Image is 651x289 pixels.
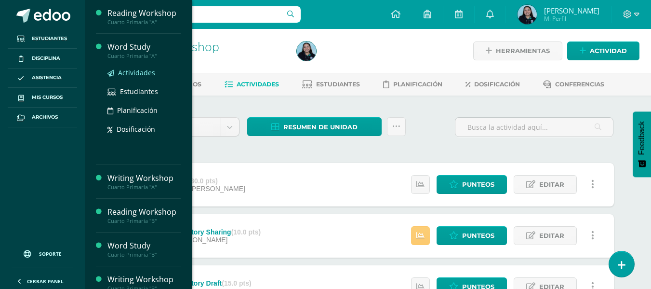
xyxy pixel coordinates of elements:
span: Estudiantes [120,87,158,96]
a: Word StudyCuarto Primaria "B" [107,240,181,258]
span: [DATE][PERSON_NAME] [169,185,245,193]
img: 8c46c7f4271155abb79e2bc50b6ca956.png [297,41,316,61]
a: Reading WorkshopCuarto Primaria "A" [107,8,181,26]
a: Resumen de unidad [247,117,382,136]
a: Estudiantes [107,86,181,97]
strong: (15.0 pts) [222,279,251,287]
strong: (10.0 pts) [231,228,261,236]
span: Punteos [462,227,494,245]
div: Cuarto Primaria "A" [107,184,181,191]
div: Writing Workshop [107,173,181,184]
span: Actividad [590,42,627,60]
button: Feedback - Mostrar encuesta [633,111,651,177]
span: Actividades [118,68,155,77]
a: Planificación [107,105,181,116]
div: Cuarto Primaria "A" [107,53,181,59]
a: Planificación [383,77,442,92]
a: Asistencia [8,69,77,88]
span: Disciplina [32,55,60,62]
span: Planificación [117,106,158,115]
span: Dosificación [474,81,520,88]
span: Conferencias [555,81,604,88]
input: Busca un usuario... [91,6,301,23]
a: Estudiantes [8,29,77,49]
span: [PERSON_NAME] [544,6,599,15]
div: Cuarto Primaria "B" [107,218,181,224]
span: Mi Perfil [544,14,599,23]
span: Cerrar panel [27,278,64,285]
span: Editar [539,227,564,245]
span: Punteos [462,176,494,193]
div: Cuarto Primaria "B" [107,251,181,258]
span: Planificación [393,81,442,88]
strong: (30.0 pts) [188,177,217,185]
span: Dosificación [117,124,155,134]
a: Writing WorkshopCuarto Primaria "A" [107,173,181,191]
span: Asistencia [32,74,62,82]
span: Mis cursos [32,94,63,101]
span: Archivos [32,113,58,121]
a: Actividades [107,67,181,78]
div: Word Study [107,240,181,251]
div: Reading Workshop [107,206,181,218]
a: Herramientas [473,41,562,60]
div: S3 - Imaginative Story Sharing [133,228,261,236]
div: Cuarto Primaria 'A' [121,53,285,62]
span: Estudiantes [32,35,67,42]
div: Word Study [107,41,181,53]
a: Soporte [12,241,73,264]
a: Estudiantes [302,77,360,92]
span: Actividades [237,81,279,88]
a: Disciplina [8,49,77,69]
img: 8c46c7f4271155abb79e2bc50b6ca956.png [518,5,537,24]
a: Actividad [567,41,639,60]
span: Herramientas [496,42,550,60]
a: Archivos [8,108,77,127]
span: Soporte [39,250,62,257]
div: S2 - Imaginative Story Draft [133,279,251,287]
div: Cuarto Primaria "A" [107,19,181,26]
a: Conferencias [543,77,604,92]
a: Dosificación [107,124,181,135]
a: Word StudyCuarto Primaria "A" [107,41,181,59]
div: Reading Workshop [107,8,181,19]
span: Resumen de unidad [283,118,358,136]
a: Dosificación [465,77,520,92]
a: Actividades [225,77,279,92]
a: Reading WorkshopCuarto Primaria "B" [107,206,181,224]
span: Estudiantes [316,81,360,88]
input: Busca la actividad aquí... [455,118,613,137]
span: Feedback [638,121,646,155]
span: Editar [539,176,564,193]
div: Writing Workshop [107,274,181,285]
a: Punteos [437,175,507,194]
a: Punteos [437,226,507,245]
a: Mis cursos [8,88,77,108]
h1: Writing Workshop [121,40,285,53]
